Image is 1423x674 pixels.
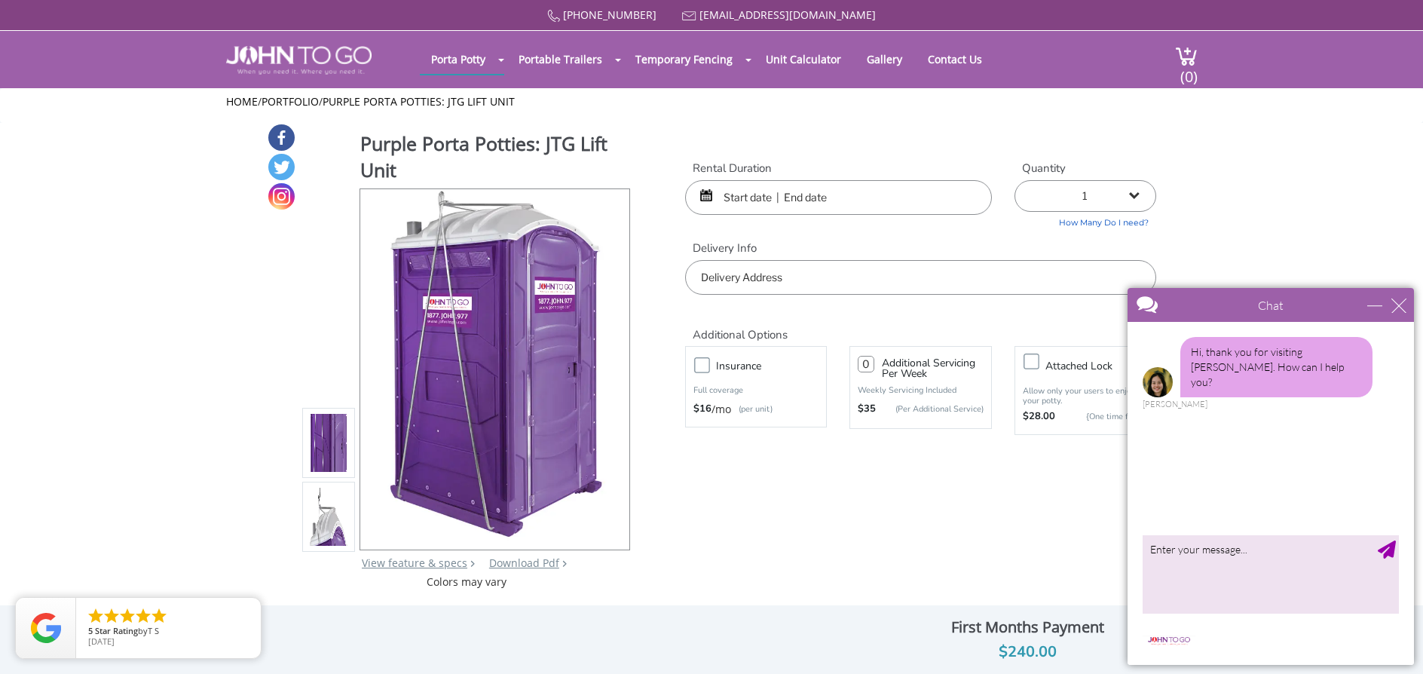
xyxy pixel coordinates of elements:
[1014,212,1156,229] a: How Many Do I need?
[268,183,295,210] a: Instagram
[88,625,93,636] span: 5
[148,625,159,636] span: T S
[563,8,656,22] a: [PHONE_NUMBER]
[1063,409,1140,424] p: {One time fee}
[847,614,1209,640] div: First Months Payment
[150,607,168,625] li: 
[103,607,121,625] li: 
[360,130,632,187] h1: Purple Porta Potties: JTG Lift Unit
[95,625,138,636] span: Star Rating
[685,180,992,215] input: Start date | End date
[226,94,258,109] a: Home
[31,613,61,643] img: Review Rating
[134,607,152,625] li: 
[1119,279,1423,674] iframe: Live Chat Box
[268,124,295,151] a: Facebook
[88,636,115,647] span: [DATE]
[226,46,372,75] img: JOHN to go
[685,310,1156,342] h2: Additional Options
[308,265,349,620] img: Product
[226,94,1198,109] ul: / /
[470,560,475,567] img: right arrow icon
[685,240,1156,256] label: Delivery Info
[693,402,819,417] div: /mo
[917,44,993,74] a: Contact Us
[302,574,632,590] div: Colors may vary
[858,384,983,396] p: Weekly Servicing Included
[87,607,105,625] li: 
[489,556,559,570] a: Download Pdf
[1023,386,1148,406] p: Allow only your users to enjoy your potty.
[685,260,1156,295] input: Delivery Address
[547,10,560,23] img: Call
[118,607,136,625] li: 
[507,44,614,74] a: Portable Trailers
[323,94,515,109] a: Purple Porta Potties: JTG Lift Unit
[682,11,696,21] img: Mail
[754,44,852,74] a: Unit Calculator
[88,627,249,637] span: by
[716,357,834,375] h3: Insurance
[362,556,467,570] a: View feature & specs
[693,383,819,398] p: Full coverage
[685,161,992,176] label: Rental Duration
[1175,46,1198,66] img: cart a
[731,402,773,417] p: (per unit)
[562,560,567,567] img: chevron.png
[847,640,1209,664] div: $240.00
[699,8,876,22] a: [EMAIL_ADDRESS][DOMAIN_NAME]
[882,358,983,379] h3: Additional Servicing Per Week
[858,356,874,372] input: 0
[1014,161,1156,176] label: Quantity
[876,403,983,415] p: (Per Additional Service)
[693,402,711,417] strong: $16
[1045,357,1163,375] h3: Attached lock
[855,44,913,74] a: Gallery
[858,402,876,417] strong: $35
[1180,54,1198,87] span: (0)
[624,44,744,74] a: Temporary Fencing
[262,94,319,109] a: Portfolio
[420,44,497,74] a: Porta Potty
[268,154,295,180] a: Twitter
[381,189,609,544] img: Product
[1023,409,1055,424] strong: $28.00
